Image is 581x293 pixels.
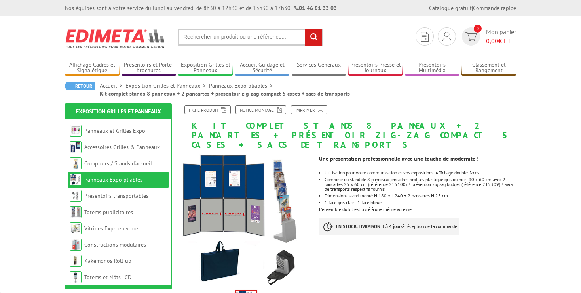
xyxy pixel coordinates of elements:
li: Kit complet stands 8 panneaux + 2 pancartes + présentoir zig-zag compact 5 cases + sacs de transp... [100,90,350,98]
img: Panneaux Expo pliables [70,174,82,186]
a: Accueil Guidage et Sécurité [235,61,290,75]
img: panneaux_pliables_215992_1.jpg [180,154,313,287]
img: Vitrines Expo en verre [70,222,82,234]
img: Totems publicitaires [70,206,82,218]
div: | [429,4,516,12]
img: Kakémonos Roll-up [70,255,82,267]
img: Présentoirs transportables [70,190,82,202]
a: Panneaux Expo pliables [84,176,142,183]
a: Panneaux et Grilles Expo [84,127,145,134]
a: Comptoirs / Stands d'accueil [84,160,152,167]
a: devis rapide 0 Mon panier 0,00€ HT [460,27,516,46]
p: à réception de la commande [319,218,459,235]
li: Dimensions stand monté H 180 x L 240 + 2 pancartes H 25 cm [325,193,516,198]
img: Totems et Mâts LCD [70,271,82,283]
strong: EN STOCK, LIVRAISON 3 à 4 jours [336,223,403,229]
div: L'ensemble du kit est livré à une même adresse [319,150,522,243]
a: Exposition Grilles et Panneaux [125,82,209,89]
a: Accessoires Grilles & Panneaux [84,144,160,151]
a: Totems et Mâts LCD [84,274,131,281]
a: Kakémonos Roll-up [84,257,131,264]
span: 0,00 [486,37,498,45]
a: Vitrines Expo en verre [84,225,138,232]
img: Edimeta [65,24,166,53]
input: rechercher [305,29,322,46]
li: Utilisation pour votre communication et vos expositions. Affichage double-faces [325,170,516,175]
input: Rechercher un produit ou une référence... [178,29,323,46]
li: 1 face gris clair - 1 face bleue [325,200,516,205]
img: devis rapide [421,32,429,42]
li: Composé du stand de 8 panneaux, encadrés profilés plastique gris ou noir 90 x 60 cm avec 2 pancar... [325,177,516,192]
a: Classement et Rangement [461,61,516,75]
span: € HT [486,36,516,46]
a: Catalogue gratuit [429,4,472,11]
span: Mon panier [486,27,516,46]
img: Comptoirs / Stands d'accueil [70,157,82,169]
a: Commande rapide [473,4,516,11]
img: devis rapide [442,32,451,41]
a: Constructions modulaires [84,241,146,248]
a: Présentoirs Multimédia [405,61,459,75]
a: Présentoirs Presse et Journaux [348,61,403,75]
a: Fiche produit [184,105,231,114]
a: Exposition Grilles et Panneaux [178,61,233,75]
img: Constructions modulaires [70,239,82,251]
span: 0 [474,25,482,33]
a: Présentoirs et Porte-brochures [122,61,176,75]
img: Panneaux et Grilles Expo [70,125,82,137]
img: Accessoires Grilles & Panneaux [70,141,82,153]
a: Panneaux Expo pliables [209,82,276,89]
img: devis rapide [465,32,477,41]
a: Affichage Cadres et Signalétique [65,61,120,75]
a: Présentoirs transportables [84,192,148,199]
a: Accueil [100,82,125,89]
strong: 01 46 81 33 03 [294,4,337,11]
a: Totems publicitaires [84,209,133,216]
a: Exposition Grilles et Panneaux [76,108,161,115]
h1: Kit complet stands 8 panneaux + 2 pancartes + présentoir zig-zag compact 5 cases + sacs de transp... [174,105,522,150]
div: Nos équipes sont à votre service du lundi au vendredi de 8h30 à 12h30 et de 13h30 à 17h30 [65,4,337,12]
a: Retour [65,82,95,90]
a: Imprimer [291,105,327,114]
td: Une présentation professionnelle avec une touche de modernité ! [319,155,503,163]
a: Services Généraux [292,61,346,75]
a: Notice Montage [235,105,286,114]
